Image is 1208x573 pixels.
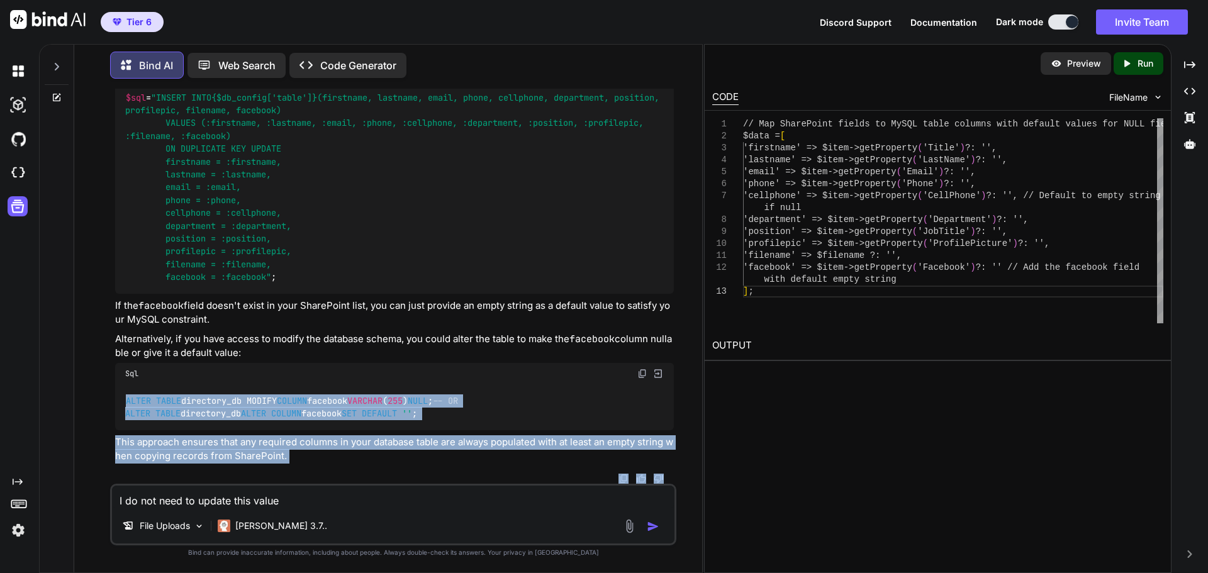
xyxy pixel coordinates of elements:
span: [ [780,131,785,141]
img: copy [637,369,647,379]
img: premium [113,18,121,26]
code: = ; [125,91,664,284]
span: -- OR [433,395,458,406]
span: ?: '', [965,143,997,153]
span: ?: '', [944,179,975,189]
span: NULL [408,395,428,406]
span: ?: '', [975,226,1007,236]
img: Claude 3.7 Sonnet (Anthropic) [218,520,230,532]
span: ) [970,155,975,165]
span: SET [342,408,357,419]
span: ; [748,286,753,296]
span: ?: '', [944,167,975,177]
img: icon [647,520,659,533]
img: settings [8,520,29,541]
span: Sql [125,369,138,379]
p: File Uploads [140,520,190,532]
span: if null [764,203,801,213]
button: premiumTier 6 [101,12,164,32]
p: Bind can provide inaccurate information, including about people. Always double-check its answers.... [110,548,676,557]
span: ?: '', // Default to empty string [986,191,1160,201]
p: Bind AI [139,58,173,73]
p: Code Generator [320,58,396,73]
span: ) [939,167,944,177]
span: ?: '', [1018,238,1049,248]
span: ( [912,262,917,272]
div: 6 [712,178,727,190]
span: ( [896,167,901,177]
span: 'ProfilePicture' [928,238,1012,248]
span: ?: '', [997,214,1028,225]
span: 'Facebook' [917,262,970,272]
span: ) [992,214,997,225]
span: ) [970,226,975,236]
div: 7 [712,190,727,202]
span: $data = [743,131,780,141]
span: 'Title' [922,143,959,153]
div: 4 [712,154,727,166]
h2: OUTPUT [705,331,1171,360]
span: ( [896,179,901,189]
span: 'lastname' => $item->getProperty [743,155,912,165]
p: Preview [1067,57,1101,70]
p: Alternatively, if you have access to modify the database schema, you could alter the table to mak... [115,332,674,360]
span: ( [912,155,917,165]
span: "INSERT INTO (firstname, lastname, email, phone, cellphone, department, position, profilepic, fil... [125,92,664,282]
div: CODE [712,90,739,105]
span: ) [1012,238,1017,248]
code: facebook [138,299,184,312]
div: 13 [712,286,727,298]
span: $sql [126,92,146,103]
p: If the field doesn't exist in your SharePoint list, you can just provide an empty string as a def... [115,299,674,327]
span: FileName [1109,91,1148,104]
span: ALTER TABLE [125,408,181,419]
span: 'department' => $item->getProperty [743,214,923,225]
span: {$db_config['table']} [211,92,317,103]
span: DEFAULT [362,408,397,419]
span: 'email' => $item->getProperty [743,167,897,177]
textarea: I do not need to update this value [112,486,674,508]
span: 'firstname' => $item->getProperty [743,143,917,153]
span: Discord Support [820,17,892,28]
span: ( [917,143,922,153]
button: Discord Support [820,16,892,29]
span: ALTER [241,408,266,419]
span: 'filename' => $filename ?: '', [743,250,902,260]
span: ) [959,143,965,153]
span: Dark mode [996,16,1043,28]
span: ?: '', [975,155,1007,165]
span: VARCHAR [347,395,383,406]
p: Web Search [218,58,276,73]
span: 'facebook' => $item->getProperty [743,262,912,272]
p: [PERSON_NAME] 3.7.. [235,520,327,532]
span: 'profilepic' => $item->getProperty [743,238,923,248]
p: Run [1138,57,1153,70]
img: preview [1051,58,1062,69]
code: facebook [569,333,615,345]
span: ) [981,191,986,201]
span: ALTER TABLE [126,395,181,406]
span: ) [939,179,944,189]
span: 'Phone' [902,179,939,189]
span: ) [970,262,975,272]
span: 'phone' => $item->getProperty [743,179,897,189]
span: 'cellphone' => $item->getProperty [743,191,917,201]
img: Pick Models [194,521,204,531]
span: ] [743,286,748,296]
div: 10 [712,238,727,250]
span: 'JobTitle' [917,226,970,236]
div: 11 [712,250,727,262]
span: COLUMN [277,395,307,406]
div: 1 [712,118,727,130]
span: Tier 6 [126,16,152,28]
button: Invite Team [1096,9,1188,35]
img: darkAi-studio [8,94,29,116]
span: ( [922,214,927,225]
div: 9 [712,226,727,238]
span: 255 [388,395,403,406]
img: Open in Browser [652,368,664,379]
span: with default empty string [764,274,896,284]
img: githubDark [8,128,29,150]
div: 12 [712,262,727,274]
span: ( [922,238,927,248]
